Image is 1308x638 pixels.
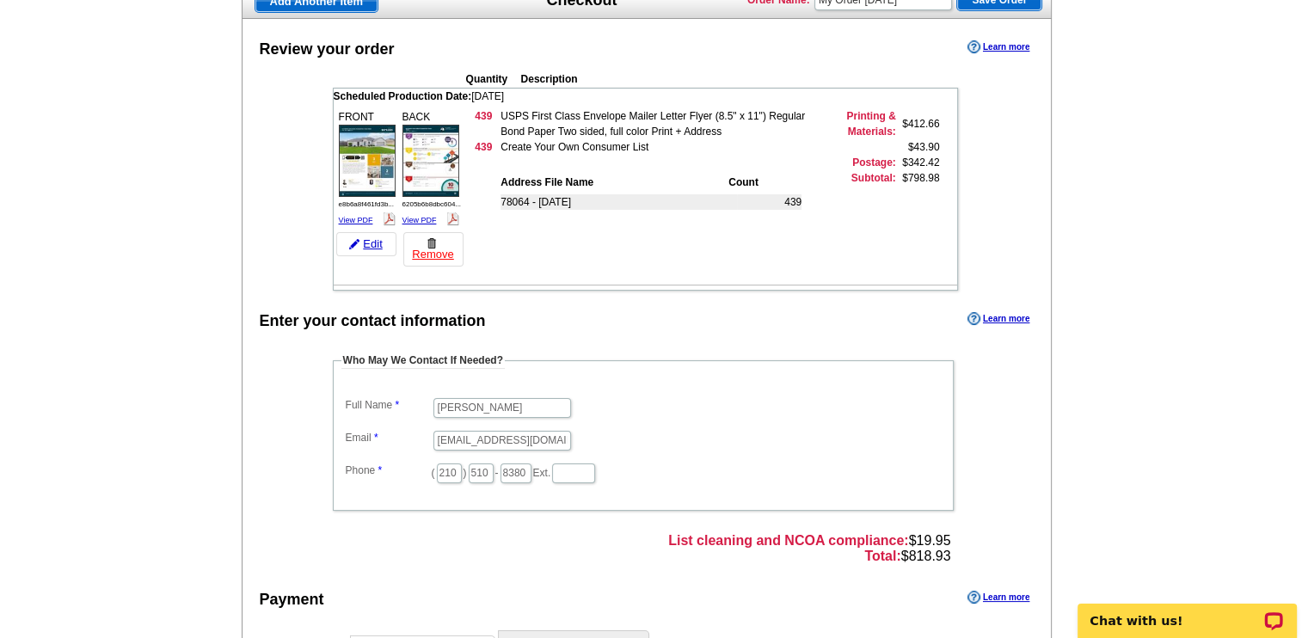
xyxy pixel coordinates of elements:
label: Phone [346,463,432,478]
img: pdf_logo.png [446,212,459,225]
dd: ( ) - Ext. [341,459,945,485]
div: Review your order [260,39,395,61]
strong: Total: [864,549,900,563]
span: e8b6a8f461fd3b... [339,200,395,208]
td: $342.42 [896,155,940,170]
strong: 439 [475,110,492,122]
img: pencil-icon.gif [349,239,359,249]
span: 6205b6b8dbc604... [402,200,462,208]
a: Learn more [967,591,1029,604]
a: View PDF [339,216,373,224]
strong: Printing & Materials: [846,110,895,138]
th: Description [521,71,834,87]
th: Count [728,175,801,190]
img: trashcan-icon.gif [427,238,437,248]
img: pdf_logo.png [383,212,396,225]
div: Payment [260,589,324,611]
td: 78064 - [DATE] [500,194,737,210]
td: 439 [737,194,801,210]
a: Learn more [967,40,1029,54]
img: small-thumb.jpg [402,125,459,197]
td: USPS First Class Envelope Mailer Letter Flyer (8.5" x 11") Regular Bond Paper Two sided, full col... [500,108,823,139]
td: $798.98 [896,170,940,253]
div: FRONT [336,107,398,230]
strong: 439 [475,141,492,153]
td: Create Your Own Consumer List [500,139,823,155]
div: Enter your contact information [260,310,486,333]
img: small-thumb.jpg [339,125,396,197]
a: View PDF [402,216,437,224]
span: $19.95 $818.93 [668,533,950,564]
th: Address File Name [500,175,728,190]
strong: List cleaning and NCOA compliance: [668,533,908,548]
span: Scheduled Production Date: [334,90,472,102]
label: Full Name [346,398,432,413]
td: [DATE] [334,89,957,104]
a: Remove [403,232,464,267]
td: $43.90 [896,139,940,155]
iframe: LiveChat chat widget [1066,584,1308,638]
a: Learn more [967,312,1029,326]
strong: Postage: [852,156,896,169]
strong: Subtotal: [851,172,896,184]
td: $412.66 [896,108,940,139]
a: Edit [336,232,396,256]
label: Email [346,431,432,445]
div: BACK [400,107,462,230]
th: Quantity [466,71,521,87]
legend: Who May We Contact If Needed? [341,353,505,369]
